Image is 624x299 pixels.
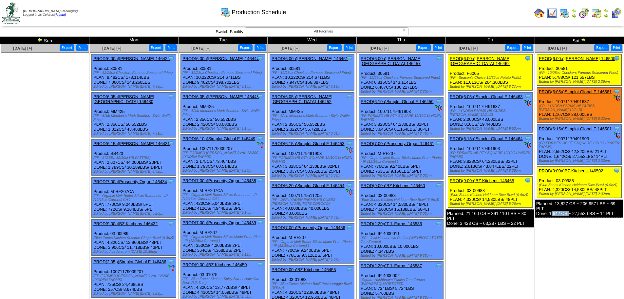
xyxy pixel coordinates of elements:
[168,55,175,62] img: Tooltip
[92,220,176,256] div: Product: 03-00989 PLAN: 4,320CS / 12,960LBS / 48PLT DONE: 3,906CS / 11,718LBS / 43PLT
[182,178,256,183] a: PROD(7:00a)Prosperity Organ-146438
[272,94,332,104] a: PROD(6:05a)[PERSON_NAME][GEOGRAPHIC_DATA]-146452
[182,211,265,215] div: Edited by [PERSON_NAME] [DATE] 9:14pm
[450,56,511,66] a: PROD(6:00a)[PERSON_NAME][GEOGRAPHIC_DATA]-146462
[268,37,357,44] td: Wed
[361,236,443,244] div: (FP - Oval Hashbrown Patties (WIPHBOVALTOTE) Tote Zoroco)
[93,132,176,136] div: Edited by [PERSON_NAME] [DATE] 7:31pm
[450,178,514,183] a: PROD(9:00a)BZ Kitchens-146465
[361,198,443,202] div: (Blue Zones Kitchen Heirloom Rice Bowl (6-9oz))
[37,37,43,42] img: arrowleft.gif
[270,93,354,138] div: Product: MM425 PLAN: 2,356CS / 56,552LBS DONE: 2,322CS / 55,728LBS
[524,142,531,148] img: ediSmall.gif
[270,182,354,222] div: Product: 10071179511205 PLAN: 40,000LBS / 40,000LBS DONE: 48,000LBS
[149,44,163,51] button: Export
[182,56,259,61] a: PROD(6:00a)[PERSON_NAME]-146447
[435,220,442,227] img: Tooltip
[272,132,354,136] div: Edited by [PERSON_NAME] [DATE] 6:01pm
[2,2,20,24] img: zoroco-logo-small.webp
[581,37,586,42] img: arrowright.gif
[280,46,299,51] a: [DATE] [+]
[346,182,353,189] img: Tooltip
[93,170,176,174] div: Edited by [PERSON_NAME] [DATE] 8:42pm
[93,56,170,61] a: PROD(6:00a)[PERSON_NAME]-146429
[537,125,622,165] div: Product: 10071179491903 PLAN: 2,552CS / 42,820LBS / 21PLT DONE: 1,642CS / 27,553LBS / 14PLT
[346,93,353,100] img: Tooltip
[181,93,265,133] div: Product: MM425 PLAN: 2,356CS / 56,552LBS DONE: 2,420CS / 58,080LBS
[346,189,353,195] img: ediSmall.gif
[572,13,577,18] img: arrowright.gif
[257,55,264,62] img: Tooltip
[272,258,354,262] div: Edited by [PERSON_NAME] [DATE] 5:07pm
[537,167,622,198] div: Product: 03-00988 PLAN: 4,320CS / 14,580LBS / 48PLT
[93,114,176,122] div: (FP - 6/4lb Member's Mark Southern Style Waffle Fries)
[505,44,520,51] button: Export
[257,135,264,142] img: Tooltip
[168,93,175,100] img: Tooltip
[272,198,354,206] div: (FP - DFF LYNDEN FARMS HB CUBES [PERSON_NAME] TOTE ZOROCO)
[182,109,265,117] div: (FP - 6/4lb Member's Mark Southern Style Waffle Fries)
[524,93,531,100] img: Tooltip
[359,182,444,218] div: Product: 03-00988 PLAN: 4,320CS / 14,580LBS / 48PLT DONE: 4,500CS / 15,188LBS / 50PLT
[0,37,89,44] td: Sun
[346,224,353,231] img: Tooltip
[92,258,176,298] div: Product: 10071179009207 PLAN: 725CS / 24,468LBS DONE: 257CS / 8,674LBS
[539,192,621,196] div: Edited by [PERSON_NAME] [DATE] 2:32pm
[93,71,176,75] div: (FP - 12/28oz Checkers Famous Seasoned Fries)
[450,169,532,173] div: Edited by [PERSON_NAME] [DATE] 8:26pm
[359,220,444,260] div: Product: IP-4000011 PLAN: 10,000LBS / 10,000LBS DONE: 4,347LBS
[539,56,615,61] a: PROD(6:00a)[PERSON_NAME]-146500
[257,219,264,226] img: Tooltip
[92,139,176,176] div: Product: SS423 PLAN: 2,607CS / 44,000LBS / 20PLT DONE: 1,789CS / 30,189LBS / 14PLT
[369,46,388,51] a: [DATE] [+]
[361,114,443,122] div: (FP-FORMED HB PTY SQUARE 12/10C LYNDEN FARMS)
[182,94,259,99] a: PROD(6:05a)[PERSON_NAME]-146448
[13,46,32,51] span: [DATE] [+]
[272,183,345,188] a: PROD(6:20a)Simplot Global F-146454
[435,98,442,105] img: Tooltip
[93,194,176,202] div: (FP - Organic Melt Butter Sticks Batonnets - IP (12/16oz Cartons) CA )
[614,167,620,174] img: Tooltip
[93,259,166,264] a: PROD(2:05p)Simplot Global F-146486
[182,220,256,225] a: PROD(7:00a)Prosperity Organ-146439
[102,46,121,51] span: [DATE] [+]
[93,274,176,282] div: (FP-FORMED [PERSON_NAME] OVAL 12/20C LYNDEN FARMS)
[604,8,609,13] img: arrowleft.gif
[547,8,557,18] img: line_graph.gif
[433,44,444,51] button: Print
[89,37,179,44] td: Mon
[361,76,443,80] div: (FP - 12/28oz Checkers Famous Seasoned Fries)
[450,202,532,206] div: Edited by [PERSON_NAME] [DATE] 8:26pm
[60,44,74,51] button: Export
[327,44,342,51] button: Export
[55,13,66,17] a: (logout)
[539,89,612,94] a: PROD(6:05a)Simplot Global F-146681
[346,147,353,153] img: ediSmall.gif
[179,37,268,44] td: Tue
[272,85,354,89] div: Edited by [PERSON_NAME] [DATE] 5:19pm
[604,13,609,18] img: arrowright.gif
[165,44,177,51] button: Print
[272,56,348,61] a: PROD(6:00a)[PERSON_NAME]-146451
[548,46,567,51] span: [DATE] [+]
[272,267,336,272] a: PROD(9:00a)BZ Kitchens-146455
[435,105,442,111] img: ediSmall.gif
[182,169,265,173] div: Edited by [PERSON_NAME] [DATE] 3:26pm
[93,212,176,216] div: Edited by [PERSON_NAME] [DATE] 4:20pm
[93,250,176,254] div: Edited by Acederstrom [DATE] 10:36pm
[448,54,533,91] div: Product: F6005 PLAN: 11,013CS / 264,300LBS
[346,266,353,273] img: Tooltip
[238,44,253,51] button: Export
[572,8,577,13] img: arrowleft.gif
[522,44,533,51] button: Print
[435,182,442,189] img: Tooltip
[257,177,264,184] img: Tooltip
[524,135,531,142] img: Tooltip
[257,142,264,148] img: ediSmall.gif
[361,263,422,268] a: PROD(2:20p)T.J. Farms-146587
[359,54,444,96] div: Product: 30581 PLAN: 6,815CS / 143,114LBS DONE: 6,487CS / 136,227LBS
[614,125,620,132] img: Tooltip
[191,46,210,51] span: [DATE] [+]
